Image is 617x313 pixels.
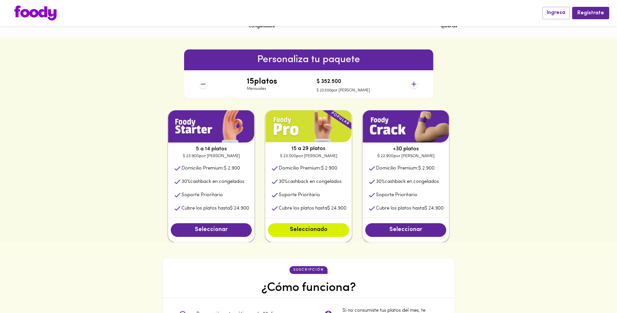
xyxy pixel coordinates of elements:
button: Seleccionado [268,223,349,237]
p: $ 22.900 por [PERSON_NAME] [363,153,449,159]
h6: Personaliza tu paquete [184,52,433,68]
p: Domicilio Premium: [376,165,435,172]
button: Seleccionar [171,223,252,237]
p: $ 23.500 por [PERSON_NAME] [265,153,352,159]
p: Mensuales [247,86,277,92]
span: Seleccionar [177,226,245,234]
p: cashback en congelados [181,178,244,185]
img: plan1 [265,110,352,143]
p: Soporte Prioritario [279,192,320,198]
p: +30 platos [363,145,449,153]
p: cashback en congelados [279,178,342,185]
span: Regístrate [577,10,604,16]
p: Domicilio Premium: [181,165,240,172]
p: suscripción [293,267,324,273]
p: Soporte Prioritario [181,192,223,198]
p: cashback en congelados [376,178,439,185]
h4: $ 352.500 [316,79,370,85]
span: $ 2.900 [321,166,337,171]
span: Ingresa [547,10,565,16]
img: plan1 [168,110,254,143]
span: 30 % [181,179,190,184]
p: Cubre los platos hasta $ 24.900 [181,205,249,212]
span: Seleccionar [372,226,440,234]
h4: 15 platos [247,77,277,86]
img: logo.png [14,6,57,20]
p: 5 a 14 platos [168,145,254,153]
button: Ingresa [543,7,570,19]
button: Seleccionar [365,223,446,237]
p: Cubre los platos hasta $ 24.900 [376,205,444,212]
p: Domicilio Premium: [279,165,337,172]
span: 30 % [376,179,385,184]
h4: ¿Cómo funciona? [262,280,356,295]
p: $ 23.500 por [PERSON_NAME] [316,88,370,93]
span: $ 2.900 [418,166,435,171]
p: Soporte Prioritario [376,192,417,198]
span: Seleccionado [275,226,342,234]
p: 15 a 29 platos [265,145,352,153]
p: $ 23.900 por [PERSON_NAME] [168,153,254,159]
span: 30 % [279,179,288,184]
p: Cubre los platos hasta $ 24.900 [279,205,346,212]
button: Regístrate [572,7,609,19]
span: $ 2.900 [224,166,240,171]
img: plan1 [363,110,449,143]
